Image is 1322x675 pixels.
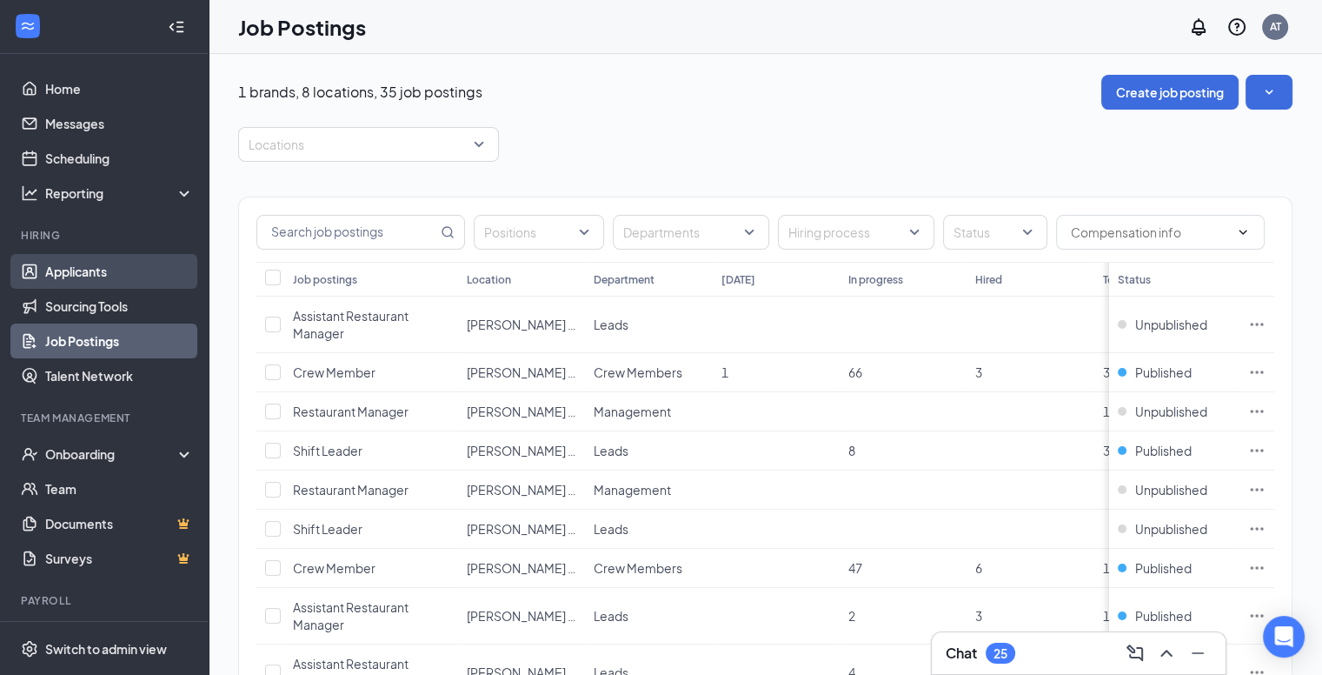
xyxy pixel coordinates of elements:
[1103,443,1124,458] span: 309
[1135,520,1207,538] span: Unpublished
[293,560,375,576] span: Crew Member
[585,353,712,392] td: Crew Members
[293,443,362,458] span: Shift Leader
[467,404,774,419] span: [PERSON_NAME] QSR -[PERSON_NAME]- PC-339864
[21,445,38,463] svg: UserCheck
[967,262,1093,297] th: Hired
[713,262,840,297] th: [DATE]
[1188,17,1209,37] svg: Notifications
[1187,643,1208,664] svg: Minimize
[1135,442,1192,459] span: Published
[467,521,769,537] span: [PERSON_NAME] QSR -[PERSON_NAME] -PC 340520
[1248,520,1266,538] svg: Ellipses
[238,83,482,102] p: 1 brands, 8 locations, 35 job postings
[458,588,585,645] td: Vyom QSR -Wehrle -PC 340520
[975,608,982,624] span: 3
[1156,643,1177,664] svg: ChevronUp
[21,593,190,608] div: Payroll
[975,364,982,380] span: 3
[467,443,774,458] span: [PERSON_NAME] QSR -[PERSON_NAME]- PC-339864
[19,17,37,35] svg: WorkstreamLogo
[585,392,712,431] td: Management
[594,404,671,419] span: Management
[45,254,194,289] a: Applicants
[1184,639,1212,667] button: Minimize
[594,482,671,498] span: Management
[467,317,774,332] span: [PERSON_NAME] QSR -[PERSON_NAME]- PC-339864
[1226,17,1247,37] svg: QuestionInfo
[1248,364,1266,381] svg: Ellipses
[594,608,628,624] span: Leads
[1135,403,1207,420] span: Unpublished
[585,510,712,549] td: Leads
[458,431,585,471] td: Vyom QSR -Sheridan- PC-339864
[721,364,728,380] span: 1
[293,308,409,341] span: Assistant Restaurant Manager
[1101,75,1239,110] button: Create job posting
[1248,403,1266,420] svg: Ellipses
[1246,75,1292,110] button: SmallChevronDown
[45,358,194,393] a: Talent Network
[458,392,585,431] td: Vyom QSR -Sheridan- PC-339864
[585,431,712,471] td: Leads
[1071,223,1229,242] input: Compensation info
[1109,262,1239,297] th: Status
[467,364,774,380] span: [PERSON_NAME] QSR -[PERSON_NAME]- PC-339864
[45,506,194,541] a: DocumentsCrown
[1260,84,1278,101] svg: SmallChevronDown
[467,482,769,498] span: [PERSON_NAME] QSR -[PERSON_NAME] -PC 340520
[585,549,712,588] td: Crew Members
[21,184,38,202] svg: Analysis
[1135,559,1192,577] span: Published
[168,18,185,36] svg: Collapse
[594,443,628,458] span: Leads
[594,364,682,380] span: Crew Members
[1121,639,1149,667] button: ComposeMessage
[594,317,628,332] span: Leads
[467,272,511,287] div: Location
[975,560,982,576] span: 6
[1248,559,1266,577] svg: Ellipses
[946,644,977,663] h3: Chat
[1103,560,1131,576] span: 1551
[993,646,1007,661] div: 25
[467,560,769,576] span: [PERSON_NAME] QSR -[PERSON_NAME] -PC 340520
[585,588,712,645] td: Leads
[45,106,194,141] a: Messages
[1103,404,1110,419] span: 1
[458,353,585,392] td: Vyom QSR -Sheridan- PC-339864
[1103,608,1124,624] span: 172
[293,272,357,287] div: Job postings
[441,225,455,239] svg: MagnifyingGlass
[594,521,628,537] span: Leads
[1263,616,1305,658] div: Open Intercom Messenger
[21,640,38,658] svg: Settings
[1103,364,1131,380] span: 3075
[293,521,362,537] span: Shift Leader
[458,510,585,549] td: Vyom QSR -Wehrle -PC 340520
[45,445,179,463] div: Onboarding
[1270,19,1281,34] div: AT
[45,184,195,202] div: Reporting
[1094,262,1221,297] th: Total
[1248,442,1266,459] svg: Ellipses
[21,228,190,243] div: Hiring
[840,262,967,297] th: In progress
[45,640,167,658] div: Switch to admin view
[293,404,409,419] span: Restaurant Manager
[45,71,194,106] a: Home
[1153,639,1180,667] button: ChevronUp
[1135,364,1192,381] span: Published
[45,619,194,654] a: PayrollCrown
[848,364,862,380] span: 66
[1248,316,1266,333] svg: Ellipses
[848,560,862,576] span: 47
[1135,607,1192,625] span: Published
[1125,643,1146,664] svg: ComposeMessage
[1248,481,1266,498] svg: Ellipses
[458,549,585,588] td: Vyom QSR -Wehrle -PC 340520
[45,541,194,576] a: SurveysCrown
[467,608,769,624] span: [PERSON_NAME] QSR -[PERSON_NAME] -PC 340520
[1248,607,1266,625] svg: Ellipses
[45,324,194,358] a: Job Postings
